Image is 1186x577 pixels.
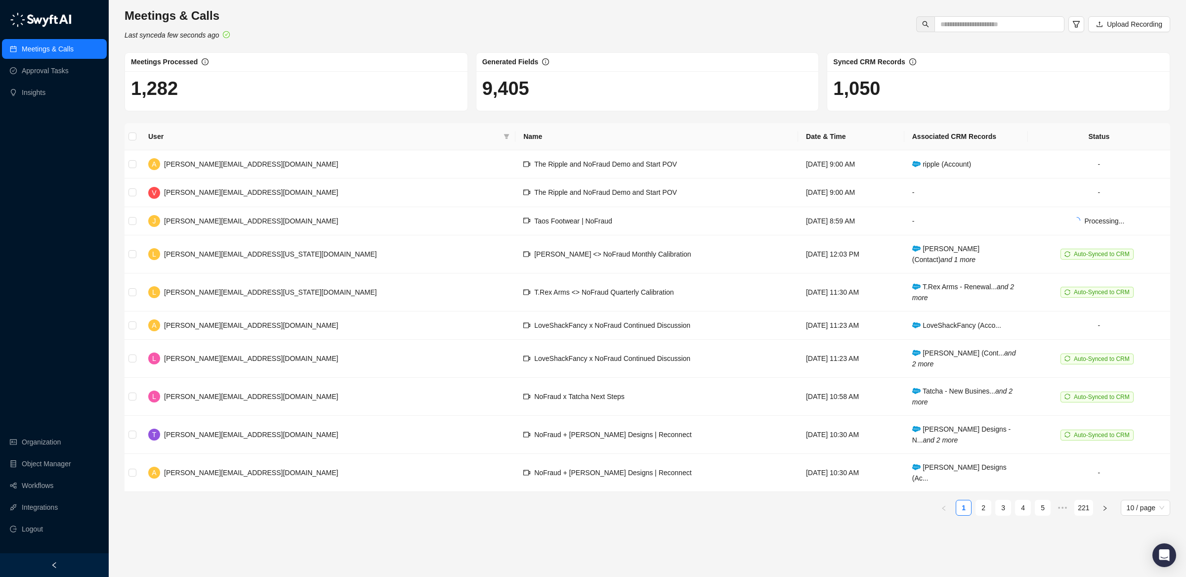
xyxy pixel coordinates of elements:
[798,150,904,178] td: [DATE] 9:00 AM
[534,217,612,225] span: Taos Footwear | NoFraud
[22,497,58,517] a: Integrations
[482,58,539,66] span: Generated Fields
[22,519,43,539] span: Logout
[152,187,156,198] span: V
[912,283,1014,302] span: T.Rex Arms - Renewal...
[1127,500,1164,515] span: 10 / page
[1064,432,1070,438] span: sync
[1028,123,1170,150] th: Status
[1102,505,1108,511] span: right
[1064,394,1070,399] span: sync
[164,250,377,258] span: [PERSON_NAME][EMAIL_ADDRESS][US_STATE][DOMAIN_NAME]
[798,416,904,454] td: [DATE] 10:30 AM
[936,500,952,516] button: left
[1096,21,1103,28] span: upload
[534,321,690,329] span: LoveShackFancy x NoFraud Continued Discussion
[833,77,1164,100] h1: 1,050
[152,159,156,170] span: A
[1074,500,1093,516] li: 221
[164,431,338,439] span: [PERSON_NAME][EMAIL_ADDRESS][DOMAIN_NAME]
[936,500,952,516] li: Previous Page
[1107,19,1162,30] span: Upload Recording
[1015,500,1031,516] li: 4
[523,469,530,476] span: video-camera
[798,123,904,150] th: Date & Time
[51,562,58,569] span: left
[534,355,690,362] span: LoveShackFancy x NoFraud Continued Discussion
[904,178,1028,207] td: -
[152,249,156,260] span: L
[542,58,549,65] span: info-circle
[164,355,338,362] span: [PERSON_NAME][EMAIL_ADDRESS][DOMAIN_NAME]
[1088,16,1170,32] button: Upload Recording
[22,454,71,474] a: Object Manager
[152,429,157,440] span: T
[833,58,905,66] span: Synced CRM Records
[131,77,462,100] h1: 1,282
[1064,355,1070,361] span: sync
[1016,500,1030,515] a: 4
[523,322,530,329] span: video-camera
[904,123,1028,150] th: Associated CRM Records
[798,454,904,492] td: [DATE] 10:30 AM
[912,321,1001,329] span: LoveShackFancy (Acco...
[523,251,530,258] span: video-camera
[976,500,991,515] a: 2
[523,431,530,438] span: video-camera
[523,189,530,196] span: video-camera
[153,216,156,226] span: J
[1152,543,1176,567] div: Open Intercom Messenger
[10,526,17,533] span: logout
[1074,432,1130,439] span: Auto-Synced to CRM
[523,289,530,296] span: video-camera
[223,31,230,38] span: check-circle
[504,133,509,139] span: filter
[148,131,500,142] span: User
[534,431,691,439] span: NoFraud + [PERSON_NAME] Designs | Reconnect
[1073,217,1081,225] span: loading
[940,256,975,264] i: and 1 more
[798,178,904,207] td: [DATE] 9:00 AM
[523,355,530,362] span: video-camera
[164,321,338,329] span: [PERSON_NAME][EMAIL_ADDRESS][DOMAIN_NAME]
[798,311,904,340] td: [DATE] 11:23 AM
[798,273,904,311] td: [DATE] 11:30 AM
[912,463,1007,482] span: [PERSON_NAME] Designs (Ac...
[995,500,1011,516] li: 3
[534,393,625,400] span: NoFraud x Tatcha Next Steps
[1072,20,1080,28] span: filter
[1121,500,1170,516] div: Page Size
[202,58,209,65] span: info-circle
[1097,500,1113,516] li: Next Page
[502,129,511,144] span: filter
[125,31,219,39] i: Last synced a few seconds ago
[131,58,198,66] span: Meetings Processed
[912,387,1013,406] span: Tatcha - New Busines...
[912,349,1016,368] span: [PERSON_NAME] (Cont...
[523,217,530,224] span: video-camera
[22,432,61,452] a: Organization
[523,161,530,168] span: video-camera
[1028,311,1170,340] td: -
[482,77,813,100] h1: 9,405
[1028,178,1170,207] td: -
[534,469,691,477] span: NoFraud + [PERSON_NAME] Designs | Reconnect
[798,378,904,416] td: [DATE] 10:58 AM
[152,391,156,402] span: L
[956,500,971,515] a: 1
[164,288,377,296] span: [PERSON_NAME][EMAIL_ADDRESS][US_STATE][DOMAIN_NAME]
[1035,500,1051,516] li: 5
[534,288,674,296] span: T.Rex Arms <> NoFraud Quarterly Calibration
[941,505,947,511] span: left
[1028,150,1170,178] td: -
[1097,500,1113,516] button: right
[152,287,156,298] span: L
[798,340,904,378] td: [DATE] 11:23 AM
[922,21,929,28] span: search
[912,245,980,264] span: [PERSON_NAME] (Contact)
[912,283,1014,302] i: and 2 more
[164,217,338,225] span: [PERSON_NAME][EMAIL_ADDRESS][DOMAIN_NAME]
[1028,454,1170,492] td: -
[1074,355,1130,362] span: Auto-Synced to CRM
